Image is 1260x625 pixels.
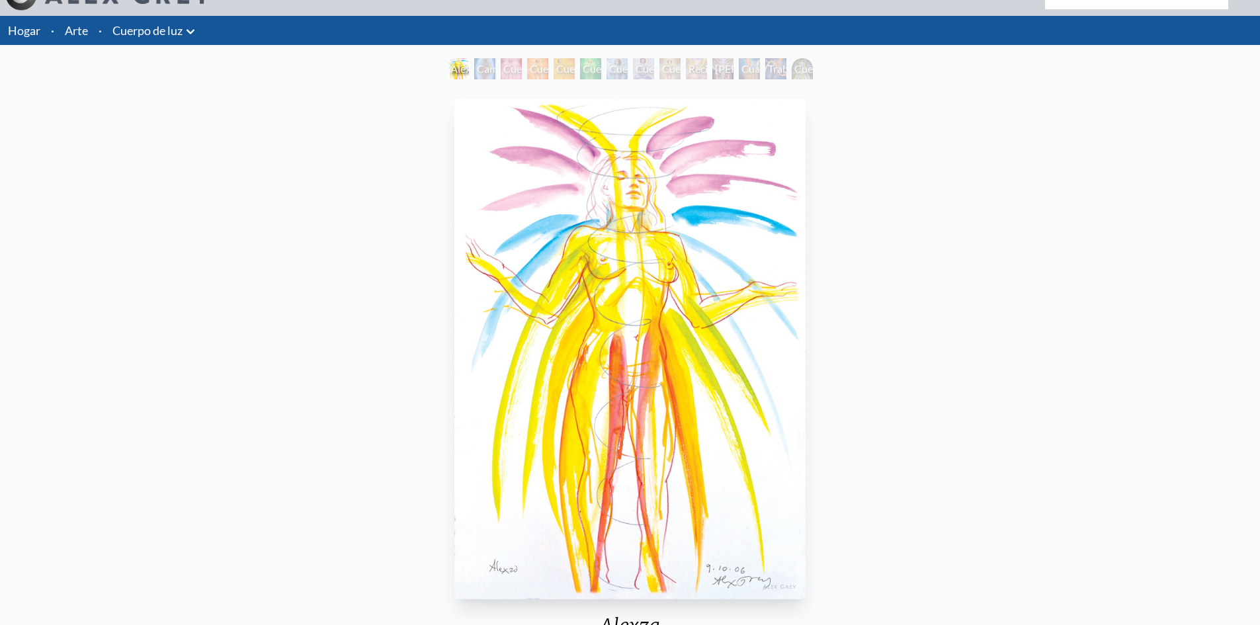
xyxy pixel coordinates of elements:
font: · [99,23,102,38]
a: Hogar [8,23,40,38]
font: Cuerpo de luz 2 [530,62,564,122]
font: Trabajador de la luz [768,62,818,122]
font: Campo de energía humana [477,62,514,122]
font: Cuerpo de luz [112,23,183,38]
font: Cuerpo de luz 6 [636,62,670,122]
font: Arte [65,23,88,38]
font: Alexza [450,62,481,75]
font: · [51,23,54,38]
a: Cuerpo de luz [112,21,183,40]
a: Arte [65,21,88,40]
font: Cuerpo de luz 3 [556,62,591,122]
font: Cuerpo/Mente como campo vibratorio de energía [794,62,863,154]
font: Cuerpo de luz 1 [503,62,538,122]
font: Cuerpo de luz 4 [583,62,617,122]
font: Cuerpo de luz 5 [609,62,644,122]
img: Alexza-9-10-06-Alex-Grey-watermarked.jpg [454,99,806,599]
font: Cuerpo de luz 7 [662,62,696,122]
font: [PERSON_NAME] [715,62,798,75]
font: Recién nacido [689,62,719,91]
font: Cuadro [741,62,776,75]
